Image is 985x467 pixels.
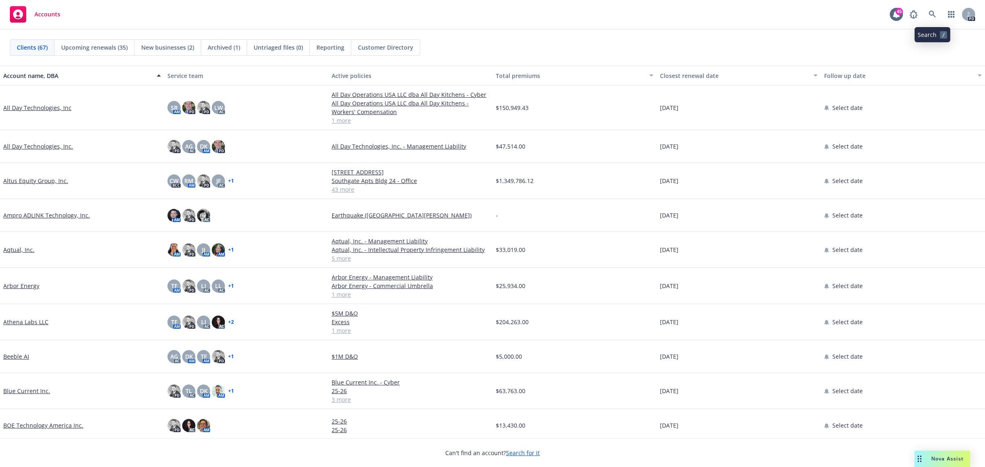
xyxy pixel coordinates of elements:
span: Select date [832,211,863,220]
span: Upcoming renewals (35) [61,43,128,52]
span: DK [185,352,193,361]
span: [DATE] [660,211,678,220]
button: Active policies [328,66,492,85]
a: $5M D&O [332,309,489,318]
span: Nova Assist [931,455,964,462]
span: Reporting [316,43,344,52]
a: Beeble AI [3,352,29,361]
img: photo [197,419,210,432]
span: JF [216,176,221,185]
img: photo [182,243,195,256]
span: [DATE] [660,387,678,395]
img: photo [182,101,195,114]
span: [DATE] [660,421,678,430]
a: Arbor Energy - Management Liability [332,273,489,282]
span: CW [170,176,179,185]
a: 25-26 [332,387,489,395]
span: DK [200,387,208,395]
img: photo [182,316,195,329]
a: 3 more [332,395,489,404]
img: photo [212,350,225,363]
span: TF [171,318,177,326]
a: All Day Technologies, Inc [3,103,71,112]
span: LI [201,282,206,290]
span: Accounts [34,11,60,18]
span: Select date [832,103,863,112]
span: $13,430.00 [496,421,525,430]
span: AG [185,142,193,151]
a: Excess [332,318,489,326]
div: Follow up date [824,71,973,80]
span: New businesses (2) [141,43,194,52]
a: Earthquake ([GEOGRAPHIC_DATA][PERSON_NAME]) [332,211,489,220]
span: [DATE] [660,176,678,185]
span: $25,934.00 [496,282,525,290]
span: TF [171,282,177,290]
a: + 1 [228,389,234,394]
span: Can't find an account? [445,449,540,457]
a: Ampro ADLINK Technology, Inc. [3,211,90,220]
a: Aqtual, Inc. [3,245,34,254]
a: Report a Bug [905,6,922,23]
span: [DATE] [660,352,678,361]
img: photo [182,279,195,293]
span: Untriaged files (0) [254,43,303,52]
a: [STREET_ADDRESS] [332,168,489,176]
span: SR [171,103,178,112]
a: Blue Current Inc. - Cyber [332,378,489,387]
span: $150,949.43 [496,103,529,112]
span: Select date [832,318,863,326]
a: Switch app [943,6,960,23]
span: Select date [832,176,863,185]
button: Follow up date [821,66,985,85]
img: photo [167,419,181,432]
img: photo [167,140,181,153]
img: photo [167,243,181,256]
a: 5 more [332,254,489,263]
img: photo [182,209,195,222]
span: TF [201,352,207,361]
img: photo [212,385,225,398]
a: 1 more [332,116,489,125]
a: Accounts [7,3,64,26]
a: + 1 [228,284,234,288]
a: Southgate Apts Bldg 24 - Office [332,176,489,185]
span: [DATE] [660,142,678,151]
img: photo [167,209,181,222]
span: JJ [202,245,205,254]
img: photo [197,174,210,188]
a: + 1 [228,354,234,359]
a: BOE Technology America Inc. [3,421,83,430]
span: $47,514.00 [496,142,525,151]
img: photo [197,101,210,114]
a: Altus Equity Group, Inc. [3,176,68,185]
span: Archived (1) [208,43,240,52]
a: All Day Technologies, Inc. - Management Liability [332,142,489,151]
a: All Day Operations USA LLC dba All Day Kitchens - Workers' Compensation [332,99,489,116]
span: [DATE] [660,282,678,290]
a: 43 more [332,185,489,194]
span: [DATE] [660,245,678,254]
img: photo [212,316,225,329]
div: 45 [896,8,903,15]
span: LI [201,318,206,326]
img: photo [197,209,210,222]
span: LW [214,103,223,112]
a: 25-26 [332,417,489,426]
div: Active policies [332,71,489,80]
a: $1M D&O [332,352,489,361]
img: photo [167,385,181,398]
img: photo [212,140,225,153]
span: RM [184,176,193,185]
span: - [496,211,498,220]
a: + 2 [228,320,234,325]
a: + 1 [228,179,234,183]
button: Service team [164,66,328,85]
span: [DATE] [660,318,678,326]
span: LL [215,282,222,290]
span: $204,263.00 [496,318,529,326]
